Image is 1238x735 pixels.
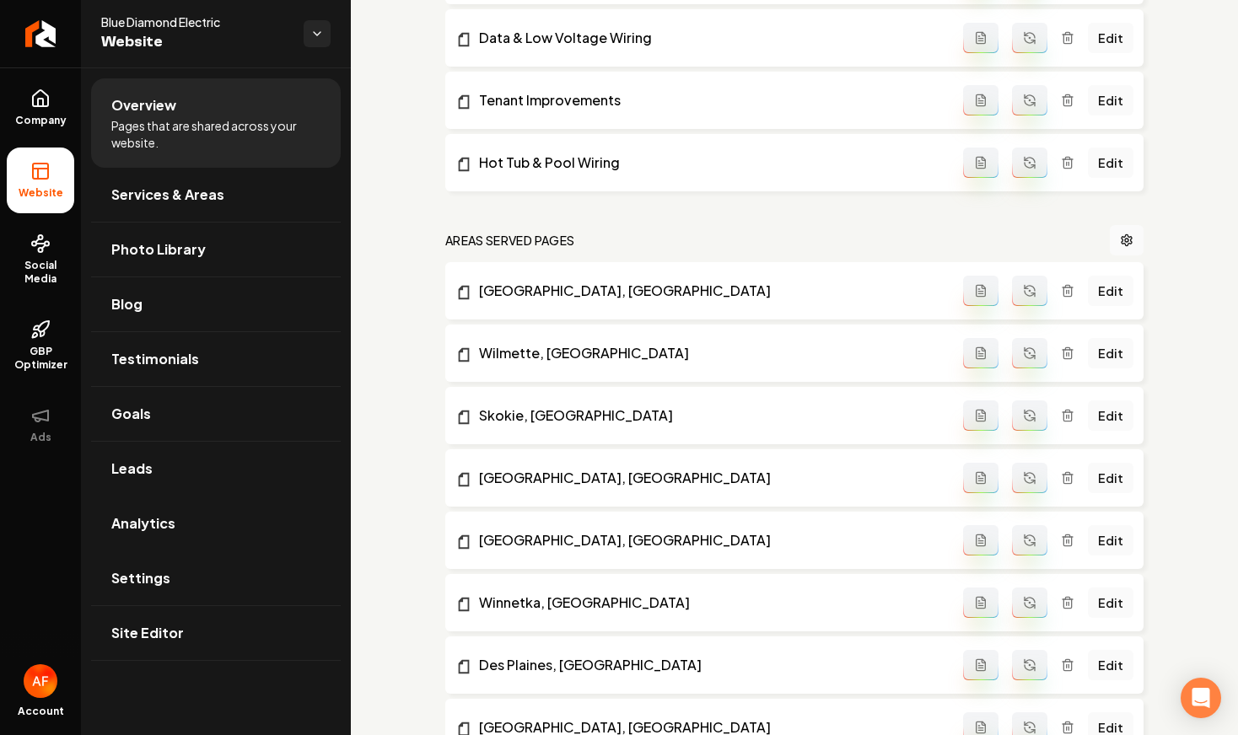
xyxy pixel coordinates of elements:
button: Add admin page prompt [963,85,998,115]
a: GBP Optimizer [7,306,74,385]
span: Testimonials [111,349,199,369]
a: [GEOGRAPHIC_DATA], [GEOGRAPHIC_DATA] [455,468,963,488]
button: Add admin page prompt [963,148,998,178]
button: Add admin page prompt [963,650,998,680]
button: Add admin page prompt [963,338,998,368]
button: Add admin page prompt [963,525,998,555]
a: Winnetka, [GEOGRAPHIC_DATA] [455,593,963,613]
div: Open Intercom Messenger [1181,678,1221,718]
button: Add admin page prompt [963,276,998,306]
a: Edit [1088,276,1133,306]
button: Add admin page prompt [963,23,998,53]
a: Tenant Improvements [455,90,963,110]
a: Social Media [7,220,74,299]
a: Analytics [91,496,341,550]
a: Edit [1088,85,1133,115]
span: Blue Diamond Electric [101,13,290,30]
span: Blog [111,294,143,314]
span: Website [12,186,70,200]
span: Settings [111,568,170,588]
span: Overview [111,95,176,115]
a: Skokie, [GEOGRAPHIC_DATA] [455,405,963,426]
a: Edit [1088,148,1133,178]
span: Account [18,705,64,718]
span: Site Editor [111,623,184,643]
a: Goals [91,387,341,441]
a: Edit [1088,463,1133,493]
a: [GEOGRAPHIC_DATA], [GEOGRAPHIC_DATA] [455,281,963,301]
span: Photo Library [111,239,206,260]
a: Settings [91,551,341,605]
span: Leads [111,459,153,479]
span: Social Media [7,259,74,286]
a: Services & Areas [91,168,341,222]
span: Company [8,114,73,127]
a: Edit [1088,23,1133,53]
button: Add admin page prompt [963,587,998,618]
a: Edit [1088,400,1133,431]
a: Site Editor [91,606,341,660]
a: Company [7,75,74,141]
a: Des Plaines, [GEOGRAPHIC_DATA] [455,655,963,675]
a: Leads [91,442,341,496]
a: Wilmette, [GEOGRAPHIC_DATA] [455,343,963,363]
button: Open user button [24,664,57,698]
a: Edit [1088,338,1133,368]
img: Rebolt Logo [25,20,57,47]
a: Edit [1088,650,1133,680]
span: Analytics [111,513,175,534]
a: [GEOGRAPHIC_DATA], [GEOGRAPHIC_DATA] [455,530,963,550]
span: Pages that are shared across your website. [111,117,320,151]
a: Blog [91,277,341,331]
span: Goals [111,404,151,424]
span: Ads [24,431,58,444]
button: Ads [7,392,74,458]
a: Photo Library [91,223,341,276]
span: Services & Areas [111,185,224,205]
span: GBP Optimizer [7,345,74,372]
a: Edit [1088,525,1133,555]
a: Hot Tub & Pool Wiring [455,153,963,173]
img: Avan Fahimi [24,664,57,698]
h2: Areas Served Pages [445,232,574,249]
a: Edit [1088,587,1133,618]
button: Add admin page prompt [963,400,998,431]
span: Website [101,30,290,54]
a: Data & Low Voltage Wiring [455,28,963,48]
button: Add admin page prompt [963,463,998,493]
a: Testimonials [91,332,341,386]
